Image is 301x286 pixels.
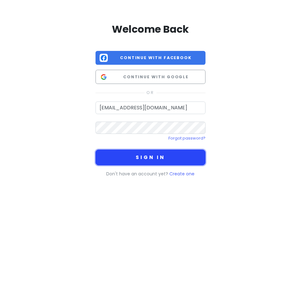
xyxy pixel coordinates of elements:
[110,55,201,61] span: Continue with Facebook
[110,74,201,80] span: Continue with Google
[96,102,205,114] input: Email Address
[100,73,108,81] img: Google logo
[168,135,205,141] a: Forgot password?
[96,170,205,177] p: Don't have an account yet?
[100,54,108,62] img: Facebook logo
[96,51,205,65] button: Continue with Facebook
[96,70,205,84] button: Continue with Google
[96,23,205,36] h2: Welcome Back
[96,150,205,165] button: Sign in
[169,171,194,177] a: Create one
